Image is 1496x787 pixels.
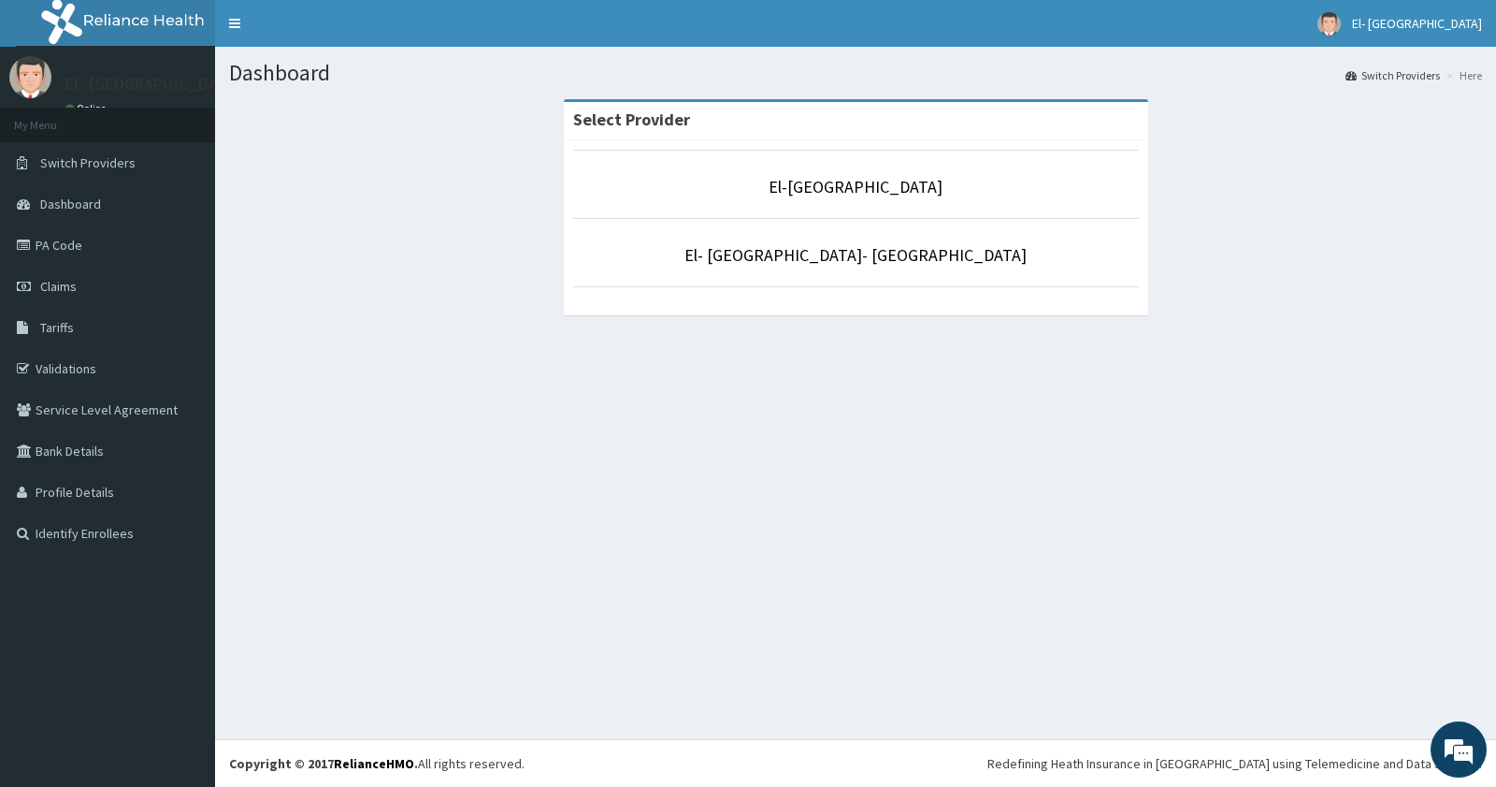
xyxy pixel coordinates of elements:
[215,739,1496,787] footer: All rights reserved.
[334,755,414,772] a: RelianceHMO
[97,105,314,129] div: Chat with us now
[9,56,51,98] img: User Image
[307,9,352,54] div: Minimize live chat window
[1345,67,1440,83] a: Switch Providers
[573,109,690,130] strong: Select Provider
[65,76,242,93] p: El- [GEOGRAPHIC_DATA]
[65,102,110,115] a: Online
[229,61,1482,85] h1: Dashboard
[40,196,101,212] span: Dashboard
[1317,12,1341,36] img: User Image
[769,176,942,197] a: El-[GEOGRAPHIC_DATA]
[108,236,258,425] span: We're online!
[9,511,356,576] textarea: Type your message and hit 'Enter'
[40,278,77,295] span: Claims
[229,755,418,772] strong: Copyright © 2017 .
[1442,67,1482,83] li: Here
[684,244,1027,266] a: El- [GEOGRAPHIC_DATA]- [GEOGRAPHIC_DATA]
[987,754,1482,773] div: Redefining Heath Insurance in [GEOGRAPHIC_DATA] using Telemedicine and Data Science!
[40,154,136,171] span: Switch Providers
[35,94,76,140] img: d_794563401_company_1708531726252_794563401
[40,319,74,336] span: Tariffs
[1352,15,1482,32] span: El- [GEOGRAPHIC_DATA]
